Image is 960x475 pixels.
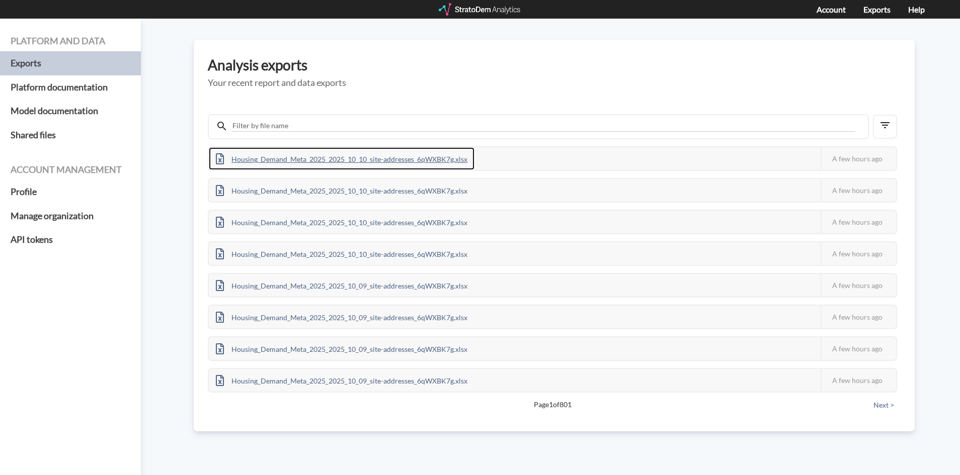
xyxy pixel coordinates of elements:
a: Housing_Demand_Meta_2025_2025_10_09_site-addresses_6qWXBK7g.xlsx [209,343,474,352]
h5: Your recent report and data exports [208,78,901,88]
div: Housing_Demand_Meta_2025_2025_10_09_site-addresses_6qWXBK7g.xlsx [209,369,474,392]
a: Exports [11,51,130,75]
span: Page 1 of 801 [243,400,862,410]
div: A few hours ago [821,369,896,392]
a: Model documentation [11,99,130,123]
a: Shared files [11,123,130,147]
a: Housing_Demand_Meta_2025_2025_10_10_site-addresses_6qWXBK7g.xlsx [209,153,474,162]
div: Housing_Demand_Meta_2025_2025_10_09_site-addresses_6qWXBK7g.xlsx [209,274,474,297]
div: A few hours ago [821,179,896,202]
h4: Account management [11,165,130,175]
div: A few hours ago [821,274,896,297]
a: Housing_Demand_Meta_2025_2025_10_10_site-addresses_6qWXBK7g.xlsx [209,217,474,225]
a: Housing_Demand_Meta_2025_2025_10_09_site-addresses_6qWXBK7g.xlsx [209,375,474,384]
a: Housing_Demand_Meta_2025_2025_10_10_site-addresses_6qWXBK7g.xlsx [209,248,474,257]
div: Housing_Demand_Meta_2025_2025_10_10_site-addresses_6qWXBK7g.xlsx [209,242,474,265]
a: API tokens [11,228,130,252]
h3: Analysis exports [208,57,901,73]
button: Next > [870,400,897,411]
a: Manage organization [11,204,130,228]
a: Exports [863,5,891,14]
a: Profile [11,180,130,204]
div: A few hours ago [821,306,896,328]
input: Filter by file name [231,120,855,132]
div: A few hours ago [821,211,896,233]
a: Housing_Demand_Meta_2025_2025_10_09_site-addresses_6qWXBK7g.xlsx [209,312,474,320]
a: Housing_Demand_Meta_2025_2025_10_09_site-addresses_6qWXBK7g.xlsx [209,280,474,289]
div: Housing_Demand_Meta_2025_2025_10_10_site-addresses_6qWXBK7g.xlsx [209,211,474,233]
a: Account [817,5,846,14]
div: A few hours ago [821,147,896,170]
div: A few hours ago [821,337,896,360]
div: Housing_Demand_Meta_2025_2025_10_09_site-addresses_6qWXBK7g.xlsx [209,306,474,328]
div: Housing_Demand_Meta_2025_2025_10_10_site-addresses_6qWXBK7g.xlsx [209,179,474,202]
a: Housing_Demand_Meta_2025_2025_10_10_site-addresses_6qWXBK7g.xlsx [209,185,474,194]
div: A few hours ago [821,242,896,265]
div: Housing_Demand_Meta_2025_2025_10_10_site-addresses_6qWXBK7g.xlsx [209,147,474,170]
a: Platform documentation [11,75,130,100]
a: Help [908,5,925,14]
h4: Platform and data [11,36,130,46]
div: Housing_Demand_Meta_2025_2025_10_09_site-addresses_6qWXBK7g.xlsx [209,337,474,360]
